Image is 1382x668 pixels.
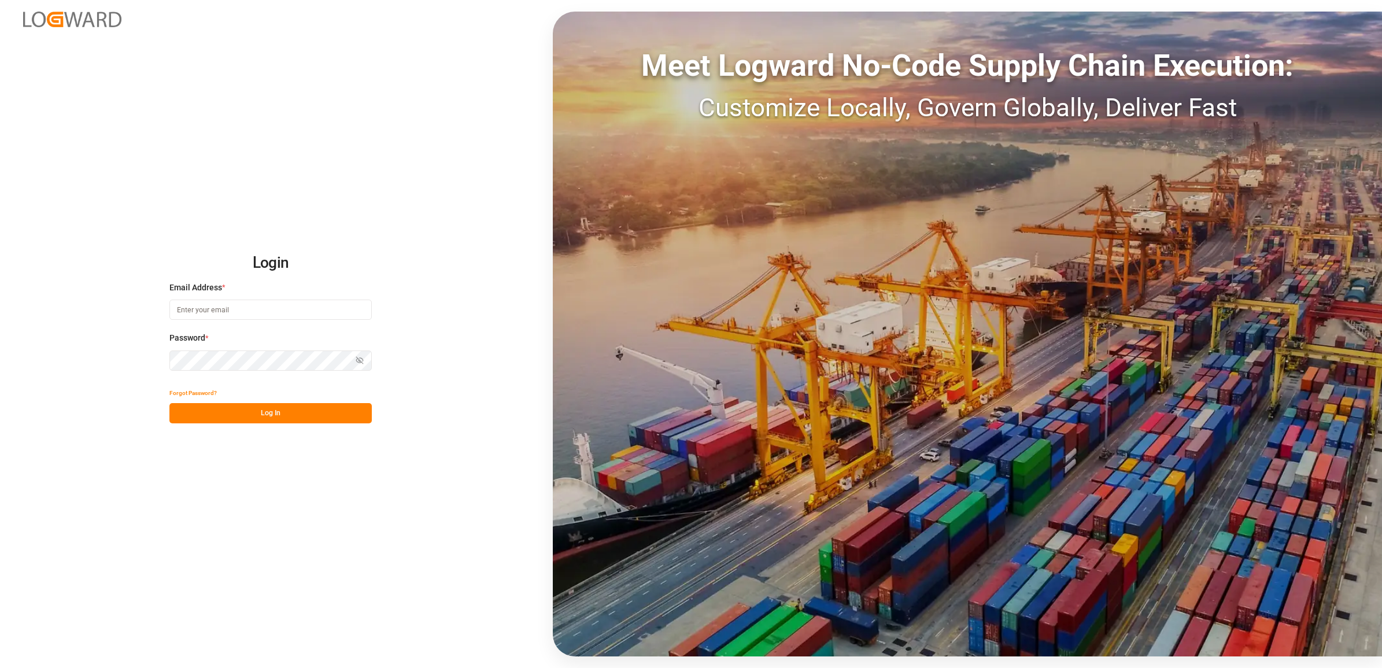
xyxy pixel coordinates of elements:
div: Customize Locally, Govern Globally, Deliver Fast [553,88,1382,127]
button: Log In [169,403,372,423]
button: Forgot Password? [169,383,217,403]
img: Logward_new_orange.png [23,12,121,27]
h2: Login [169,245,372,282]
span: Email Address [169,282,222,294]
input: Enter your email [169,300,372,320]
div: Meet Logward No-Code Supply Chain Execution: [553,43,1382,88]
span: Password [169,332,205,344]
